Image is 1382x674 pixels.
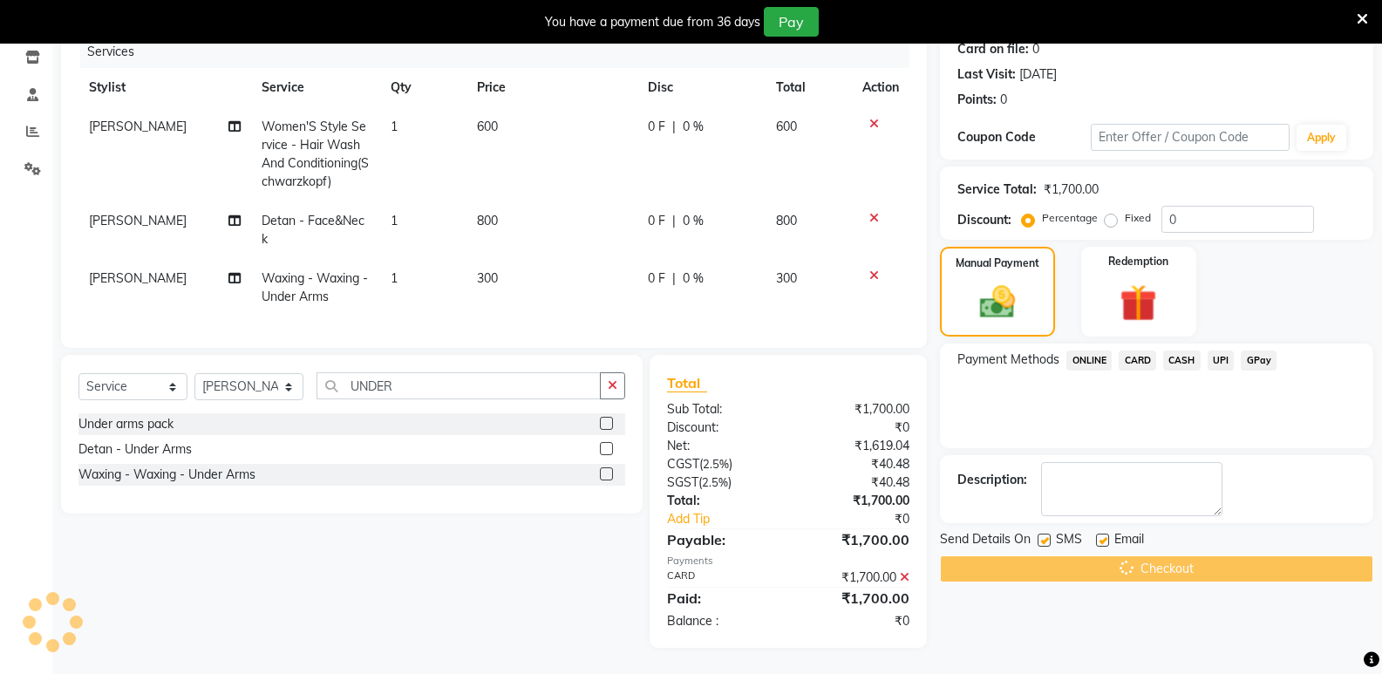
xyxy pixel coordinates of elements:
[391,213,398,228] span: 1
[940,530,1031,552] span: Send Details On
[89,270,187,286] span: [PERSON_NAME]
[317,372,601,399] input: Search or Scan
[251,68,380,107] th: Service
[957,351,1059,369] span: Payment Methods
[1056,530,1082,552] span: SMS
[788,492,922,510] div: ₹1,700.00
[788,419,922,437] div: ₹0
[957,471,1027,489] div: Description:
[78,440,192,459] div: Detan - Under Arms
[545,13,760,31] div: You have a payment due from 36 days
[1119,351,1156,371] span: CARD
[648,269,665,288] span: 0 F
[667,554,909,568] div: Payments
[1108,254,1168,269] label: Redemption
[672,212,676,230] span: |
[667,456,699,472] span: CGST
[957,40,1029,58] div: Card on file:
[703,457,729,471] span: 2.5%
[477,213,498,228] span: 800
[391,270,398,286] span: 1
[683,212,704,230] span: 0 %
[667,374,707,392] span: Total
[648,118,665,136] span: 0 F
[654,419,788,437] div: Discount:
[788,612,922,630] div: ₹0
[776,119,797,134] span: 600
[788,588,922,609] div: ₹1,700.00
[1044,180,1099,199] div: ₹1,700.00
[262,213,364,247] span: Detan - Face&Neck
[654,492,788,510] div: Total:
[1241,351,1276,371] span: GPay
[1000,91,1007,109] div: 0
[654,529,788,550] div: Payable:
[764,7,819,37] button: Pay
[667,474,698,490] span: SGST
[672,269,676,288] span: |
[466,68,637,107] th: Price
[654,588,788,609] div: Paid:
[788,437,922,455] div: ₹1,619.04
[683,118,704,136] span: 0 %
[1114,530,1144,552] span: Email
[957,211,1011,229] div: Discount:
[654,455,788,473] div: ( )
[788,568,922,587] div: ₹1,700.00
[1032,40,1039,58] div: 0
[648,212,665,230] span: 0 F
[956,255,1039,271] label: Manual Payment
[380,68,466,107] th: Qty
[1091,124,1290,151] input: Enter Offer / Coupon Code
[391,119,398,134] span: 1
[1163,351,1201,371] span: CASH
[1297,125,1346,151] button: Apply
[1019,65,1057,84] div: [DATE]
[702,475,728,489] span: 2.5%
[957,180,1037,199] div: Service Total:
[788,473,922,492] div: ₹40.48
[477,270,498,286] span: 300
[957,65,1016,84] div: Last Visit:
[477,119,498,134] span: 600
[654,612,788,630] div: Balance :
[969,282,1026,323] img: _cash.svg
[788,529,922,550] div: ₹1,700.00
[654,473,788,492] div: ( )
[89,119,187,134] span: [PERSON_NAME]
[957,91,997,109] div: Points:
[1208,351,1235,371] span: UPI
[89,213,187,228] span: [PERSON_NAME]
[776,270,797,286] span: 300
[654,510,811,528] a: Add Tip
[852,68,909,107] th: Action
[654,437,788,455] div: Net:
[957,128,1090,146] div: Coupon Code
[1108,280,1168,326] img: _gift.svg
[788,400,922,419] div: ₹1,700.00
[672,118,676,136] span: |
[654,400,788,419] div: Sub Total:
[80,36,922,68] div: Services
[262,270,368,304] span: Waxing - Waxing - Under Arms
[78,466,255,484] div: Waxing - Waxing - Under Arms
[654,568,788,587] div: CARD
[683,269,704,288] span: 0 %
[78,68,251,107] th: Stylist
[637,68,766,107] th: Disc
[262,119,369,189] span: Women'S Style Service - Hair Wash And Conditioning(Schwarzkopf)
[1066,351,1112,371] span: ONLINE
[788,455,922,473] div: ₹40.48
[811,510,922,528] div: ₹0
[776,213,797,228] span: 800
[1125,210,1151,226] label: Fixed
[78,415,174,433] div: Under arms pack
[766,68,852,107] th: Total
[1042,210,1098,226] label: Percentage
